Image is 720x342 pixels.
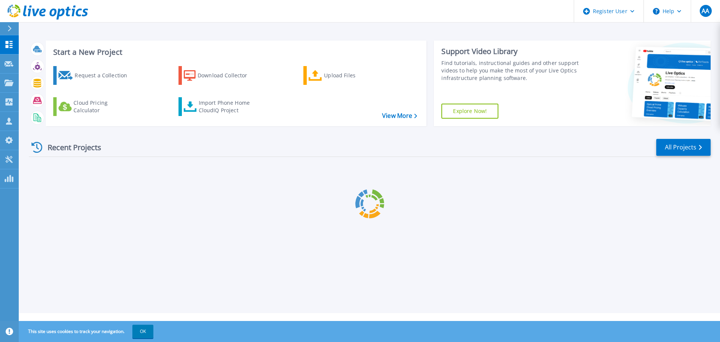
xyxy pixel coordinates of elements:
[441,47,582,56] div: Support Video Library
[21,325,153,338] span: This site uses cookies to track your navigation.
[29,138,111,157] div: Recent Projects
[656,139,711,156] a: All Projects
[53,97,137,116] a: Cloud Pricing Calculator
[303,66,387,85] a: Upload Files
[382,112,417,119] a: View More
[73,99,133,114] div: Cloud Pricing Calculator
[53,66,137,85] a: Request a Collection
[53,48,417,56] h3: Start a New Project
[198,68,258,83] div: Download Collector
[132,325,153,338] button: OK
[441,59,582,82] div: Find tutorials, instructional guides and other support videos to help you make the most of your L...
[702,8,709,14] span: AA
[75,68,135,83] div: Request a Collection
[441,104,498,119] a: Explore Now!
[324,68,384,83] div: Upload Files
[199,99,257,114] div: Import Phone Home CloudIQ Project
[178,66,262,85] a: Download Collector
